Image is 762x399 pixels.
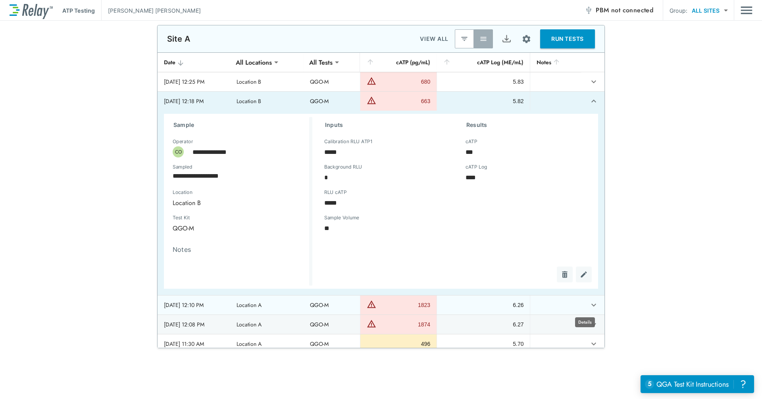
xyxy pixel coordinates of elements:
td: QGO-M [304,334,360,353]
img: Warning [367,299,376,309]
td: QGO-M [304,92,360,111]
img: Warning [367,319,376,328]
div: Location B [167,195,301,211]
div: Details [575,317,595,327]
div: 680 [378,78,430,86]
img: LuminUltra Relay [10,2,53,19]
td: Location A [230,315,304,334]
div: 5.82 [443,97,523,105]
img: Latest [460,35,468,43]
th: Date [158,53,230,72]
label: Calibration RLU ATP1 [324,139,372,144]
table: sticky table [158,53,604,373]
button: Main menu [741,3,752,18]
div: [DATE] 11:30 AM [164,340,224,348]
td: Location B [230,72,304,91]
span: PBM [596,5,653,16]
td: QGO-M [304,315,360,334]
div: 496 [367,340,430,348]
div: 5.83 [443,78,523,86]
div: [DATE] 12:10 PM [164,301,224,309]
td: Location A [230,334,304,353]
label: Operator [173,139,193,144]
td: Location B [230,92,304,111]
img: Settings Icon [521,34,531,44]
label: Test Kit [173,215,233,221]
div: All Locations [230,54,277,70]
label: cATP Log [466,164,487,170]
button: expand row [587,298,600,312]
span: not connected [611,6,653,15]
input: Choose date, selected date is Aug 4, 2025 [167,168,296,184]
img: Offline Icon [585,6,593,14]
h3: Inputs [325,120,447,130]
label: Sampled [173,164,192,170]
img: View All [479,35,487,43]
div: Notes [537,58,574,67]
p: VIEW ALL [420,34,448,44]
td: QGO-M [304,72,360,91]
div: 5.70 [443,340,523,348]
button: expand row [587,337,600,351]
img: Warning [367,76,376,86]
p: Site A [167,34,190,44]
div: [DATE] 12:08 PM [164,320,224,328]
button: expand row [587,94,600,108]
div: 6.27 [443,320,523,328]
div: 663 [378,97,430,105]
div: cATP Log (ME/mL) [443,58,523,67]
p: [PERSON_NAME] [PERSON_NAME] [108,6,201,15]
iframe: Resource center [641,375,754,393]
label: Sample Volume [324,215,359,221]
label: Location [173,190,273,195]
label: Background RLU [324,164,362,170]
div: [DATE] 12:18 PM [164,97,224,105]
p: Group: [670,6,687,15]
div: CO [173,146,184,157]
div: cATP (pg/mL) [366,58,430,67]
img: Warning [367,96,376,105]
div: 1823 [378,301,430,309]
div: [DATE] 12:25 PM [164,78,224,86]
h3: Sample [173,120,309,130]
td: QGO-M [304,295,360,315]
button: Delete [557,267,573,282]
button: Site setup [516,29,537,50]
div: QGO-M [167,220,247,236]
div: All Tests [304,54,338,70]
img: Export Icon [502,34,512,44]
img: Delete [561,270,569,278]
button: PBM not connected [581,2,656,18]
img: Drawer Icon [741,3,752,18]
td: Location A [230,295,304,315]
div: 1874 [378,320,430,328]
h3: Results [466,120,589,130]
div: 6.26 [443,301,523,309]
label: RLU cATP [324,190,346,195]
button: RUN TESTS [540,29,595,48]
button: Export [497,29,516,48]
button: Edit test [576,267,592,282]
p: ATP Testing [62,6,95,15]
label: cATP [466,139,477,144]
img: Edit test [580,270,588,278]
button: expand row [587,75,600,88]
